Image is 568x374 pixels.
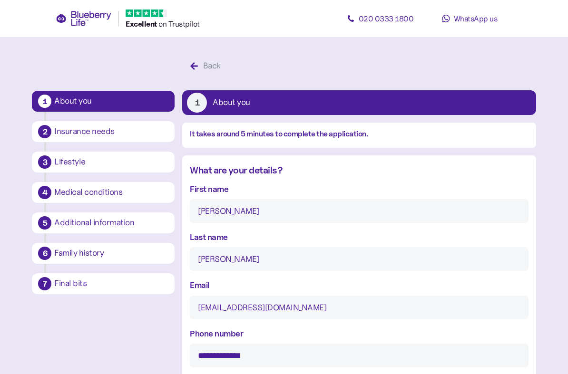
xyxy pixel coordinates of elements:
[32,273,175,294] button: 7Final bits
[158,19,200,29] span: on Trustpilot
[190,163,528,178] div: What are your details?
[32,152,175,173] button: 3Lifestyle
[190,182,228,195] label: First name
[38,95,51,108] div: 1
[54,279,168,288] div: Final bits
[38,155,51,169] div: 3
[54,188,168,197] div: Medical conditions
[54,127,168,136] div: Insurance needs
[126,19,158,29] span: Excellent ️
[190,278,210,291] label: Email
[32,121,175,142] button: 2Insurance needs
[38,216,51,230] div: 5
[203,59,221,72] div: Back
[337,9,423,28] a: 020 0333 1800
[182,90,536,115] button: 1About you
[38,277,51,290] div: 7
[54,219,168,227] div: Additional information
[38,186,51,199] div: 4
[54,97,168,105] div: About you
[190,327,243,340] label: Phone number
[190,296,528,319] input: name@example.com
[32,182,175,203] button: 4Medical conditions
[32,243,175,264] button: 6Family history
[427,9,512,28] a: WhatsApp us
[213,98,250,107] div: About you
[182,56,231,76] button: Back
[54,249,168,258] div: Family history
[32,212,175,233] button: 5Additional information
[190,128,528,140] div: It takes around 5 minutes to complete the application.
[190,230,228,243] label: Last name
[359,14,414,23] span: 020 0333 1800
[454,14,498,23] span: WhatsApp us
[38,125,51,138] div: 2
[54,158,168,166] div: Lifestyle
[32,91,175,112] button: 1About you
[187,93,207,113] div: 1
[38,247,51,260] div: 6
